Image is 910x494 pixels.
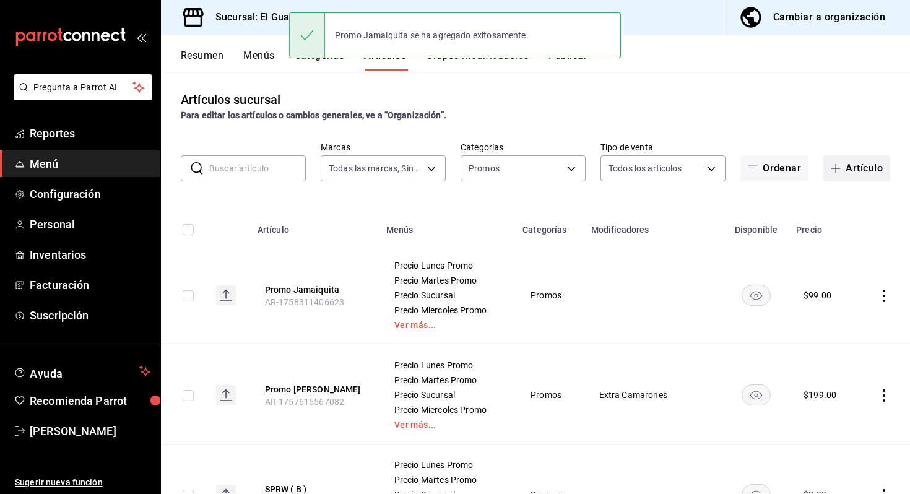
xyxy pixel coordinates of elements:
[321,143,446,152] label: Marcas
[136,32,146,42] button: open_drawer_menu
[181,50,910,71] div: navigation tabs
[265,297,344,307] span: AR-1758311406623
[773,9,885,26] div: Cambiar a organización
[14,74,152,100] button: Pregunta a Parrot AI
[243,50,274,71] button: Menús
[30,423,150,440] span: [PERSON_NAME]
[181,90,280,109] div: Artículos sucursal
[30,392,150,409] span: Recomienda Parrot
[600,143,726,152] label: Tipo de venta
[394,461,500,469] span: Precio Lunes Promo
[804,289,831,301] div: $ 99.00
[804,389,836,401] div: $ 199.00
[724,206,789,246] th: Disponible
[209,156,306,181] input: Buscar artículo
[394,376,500,384] span: Precio Martes Promo
[265,383,364,396] button: edit-product-location
[461,143,586,152] label: Categorías
[878,290,890,302] button: actions
[394,420,500,429] a: Ver más...
[740,155,808,181] button: Ordenar
[30,307,150,324] span: Suscripción
[30,364,134,379] span: Ayuda
[515,206,583,246] th: Categorías
[30,186,150,202] span: Configuración
[9,90,152,103] a: Pregunta a Parrot AI
[394,261,500,270] span: Precio Lunes Promo
[394,475,500,484] span: Precio Martes Promo
[742,285,771,306] button: availability-product
[181,110,446,120] strong: Para editar los artículos o cambios generales, ve a “Organización”.
[30,277,150,293] span: Facturación
[265,284,364,296] button: edit-product-location
[206,10,418,25] h3: Sucursal: El Guayabo ([GEOGRAPHIC_DATA])
[599,391,709,399] span: Extra Camarones
[30,216,150,233] span: Personal
[325,22,539,49] div: Promo Jamaiquita se ha agregado exitosamente.
[531,391,568,399] span: Promos
[609,162,682,175] span: Todos los artículos
[394,291,500,300] span: Precio Sucursal
[15,476,150,489] span: Sugerir nueva función
[181,50,223,71] button: Resumen
[789,206,858,246] th: Precio
[878,389,890,402] button: actions
[394,321,500,329] a: Ver más...
[30,125,150,142] span: Reportes
[531,291,568,300] span: Promos
[394,391,500,399] span: Precio Sucursal
[33,81,133,94] span: Pregunta a Parrot AI
[30,246,150,263] span: Inventarios
[469,162,500,175] span: Promos
[394,306,500,314] span: Precio Miercoles Promo
[823,155,890,181] button: Artículo
[742,384,771,405] button: availability-product
[30,155,150,172] span: Menú
[379,206,515,246] th: Menús
[394,276,500,285] span: Precio Martes Promo
[584,206,724,246] th: Modificadores
[394,361,500,370] span: Precio Lunes Promo
[394,405,500,414] span: Precio Miercoles Promo
[250,206,379,246] th: Artículo
[265,397,344,407] span: AR-1757615567082
[329,162,423,175] span: Todas las marcas, Sin marca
